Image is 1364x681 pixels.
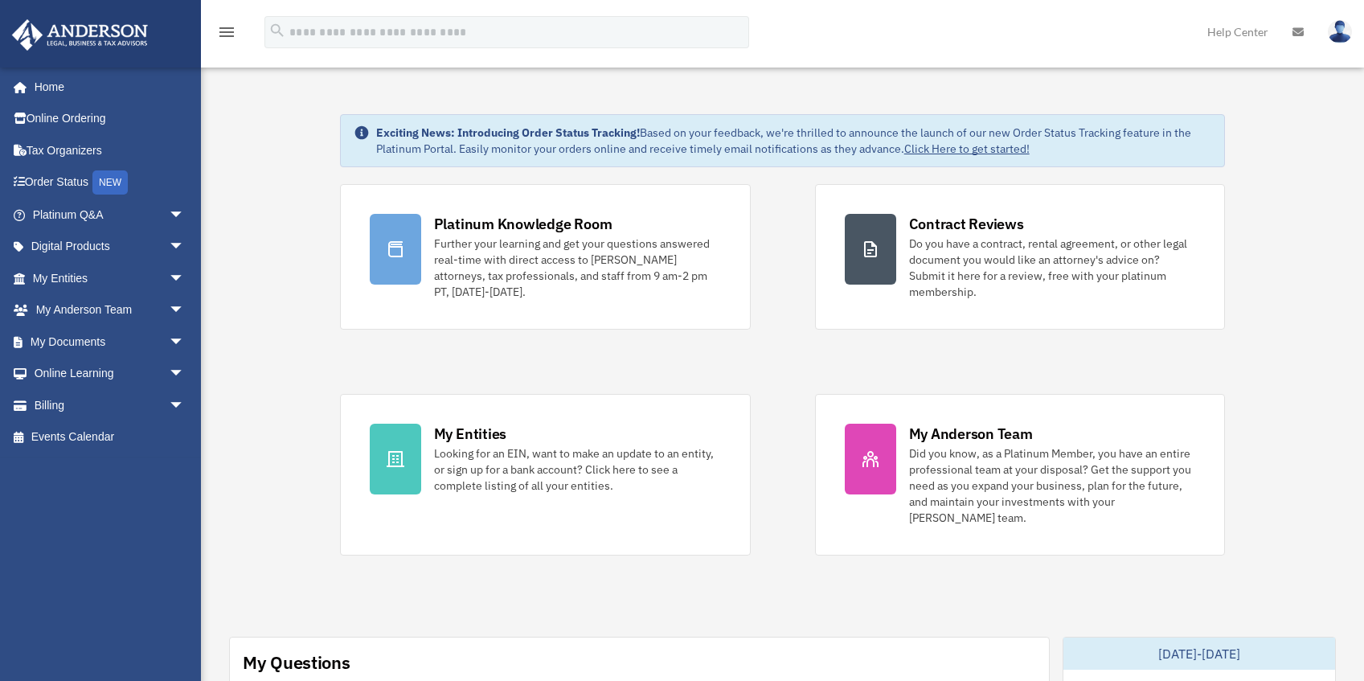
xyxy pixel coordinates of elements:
a: menu [217,28,236,42]
a: Click Here to get started! [904,142,1030,156]
div: Contract Reviews [909,214,1024,234]
span: arrow_drop_down [169,358,201,391]
a: Online Learningarrow_drop_down [11,358,209,390]
div: My Anderson Team [909,424,1033,444]
a: My Anderson Teamarrow_drop_down [11,294,209,326]
div: Based on your feedback, we're thrilled to announce the launch of our new Order Status Tracking fe... [376,125,1212,157]
a: Digital Productsarrow_drop_down [11,231,209,263]
a: Order StatusNEW [11,166,209,199]
a: Events Calendar [11,421,209,453]
span: arrow_drop_down [169,231,201,264]
div: Did you know, as a Platinum Member, you have an entire professional team at your disposal? Get th... [909,445,1196,526]
div: Looking for an EIN, want to make an update to an entity, or sign up for a bank account? Click her... [434,445,721,494]
div: NEW [92,170,128,195]
div: My Questions [243,650,350,675]
a: Home [11,71,201,103]
a: Platinum Knowledge Room Further your learning and get your questions answered real-time with dire... [340,184,751,330]
span: arrow_drop_down [169,326,201,359]
a: My Entities Looking for an EIN, want to make an update to an entity, or sign up for a bank accoun... [340,394,751,556]
a: Billingarrow_drop_down [11,389,209,421]
img: Anderson Advisors Platinum Portal [7,19,153,51]
strong: Exciting News: Introducing Order Status Tracking! [376,125,640,140]
a: Contract Reviews Do you have a contract, rental agreement, or other legal document you would like... [815,184,1226,330]
i: search [268,22,286,39]
div: Do you have a contract, rental agreement, or other legal document you would like an attorney's ad... [909,236,1196,300]
span: arrow_drop_down [169,262,201,295]
div: [DATE]-[DATE] [1063,638,1335,670]
span: arrow_drop_down [169,294,201,327]
span: arrow_drop_down [169,389,201,422]
a: Online Ordering [11,103,209,135]
a: Tax Organizers [11,134,209,166]
img: User Pic [1328,20,1352,43]
i: menu [217,23,236,42]
div: Platinum Knowledge Room [434,214,612,234]
div: Further your learning and get your questions answered real-time with direct access to [PERSON_NAM... [434,236,721,300]
a: My Anderson Team Did you know, as a Platinum Member, you have an entire professional team at your... [815,394,1226,556]
div: My Entities [434,424,506,444]
span: arrow_drop_down [169,199,201,232]
a: Platinum Q&Aarrow_drop_down [11,199,209,231]
a: My Documentsarrow_drop_down [11,326,209,358]
a: My Entitiesarrow_drop_down [11,262,209,294]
